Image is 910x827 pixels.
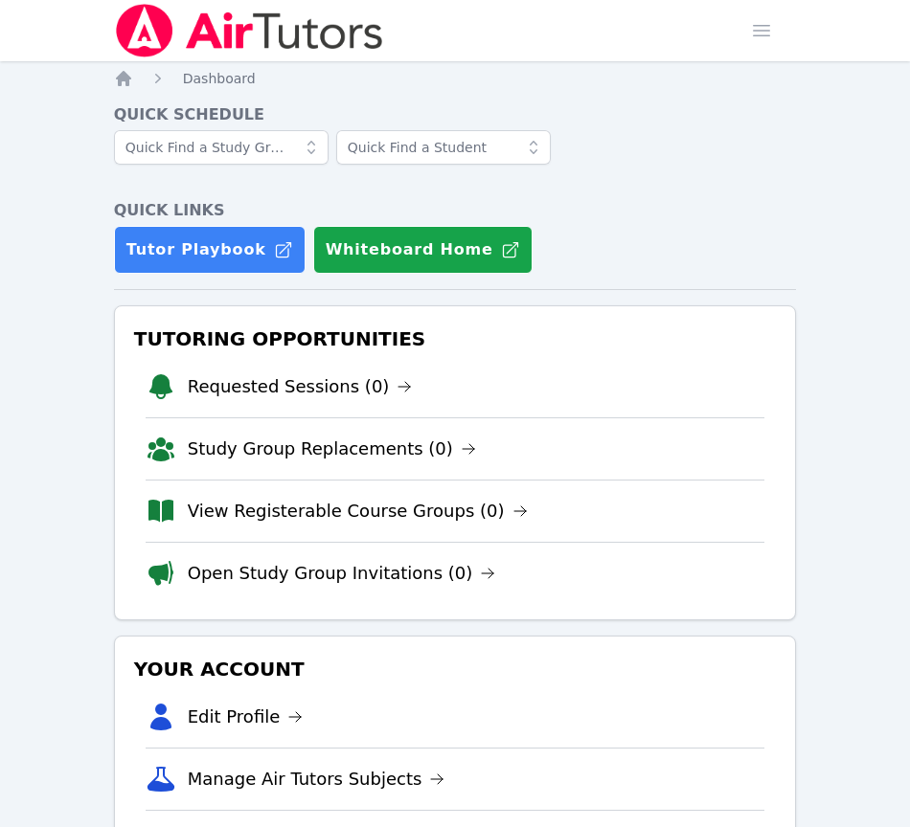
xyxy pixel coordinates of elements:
[114,199,797,222] h4: Quick Links
[114,130,329,165] input: Quick Find a Study Group
[114,103,797,126] h4: Quick Schedule
[114,226,306,274] a: Tutor Playbook
[188,373,413,400] a: Requested Sessions (0)
[188,704,304,730] a: Edit Profile
[114,69,797,88] nav: Breadcrumb
[188,498,528,525] a: View Registerable Course Groups (0)
[313,226,533,274] button: Whiteboard Home
[130,652,781,686] h3: Your Account
[188,766,445,793] a: Manage Air Tutors Subjects
[188,560,496,587] a: Open Study Group Invitations (0)
[130,322,781,356] h3: Tutoring Opportunities
[114,4,385,57] img: Air Tutors
[188,436,476,462] a: Study Group Replacements (0)
[336,130,551,165] input: Quick Find a Student
[183,71,256,86] span: Dashboard
[183,69,256,88] a: Dashboard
